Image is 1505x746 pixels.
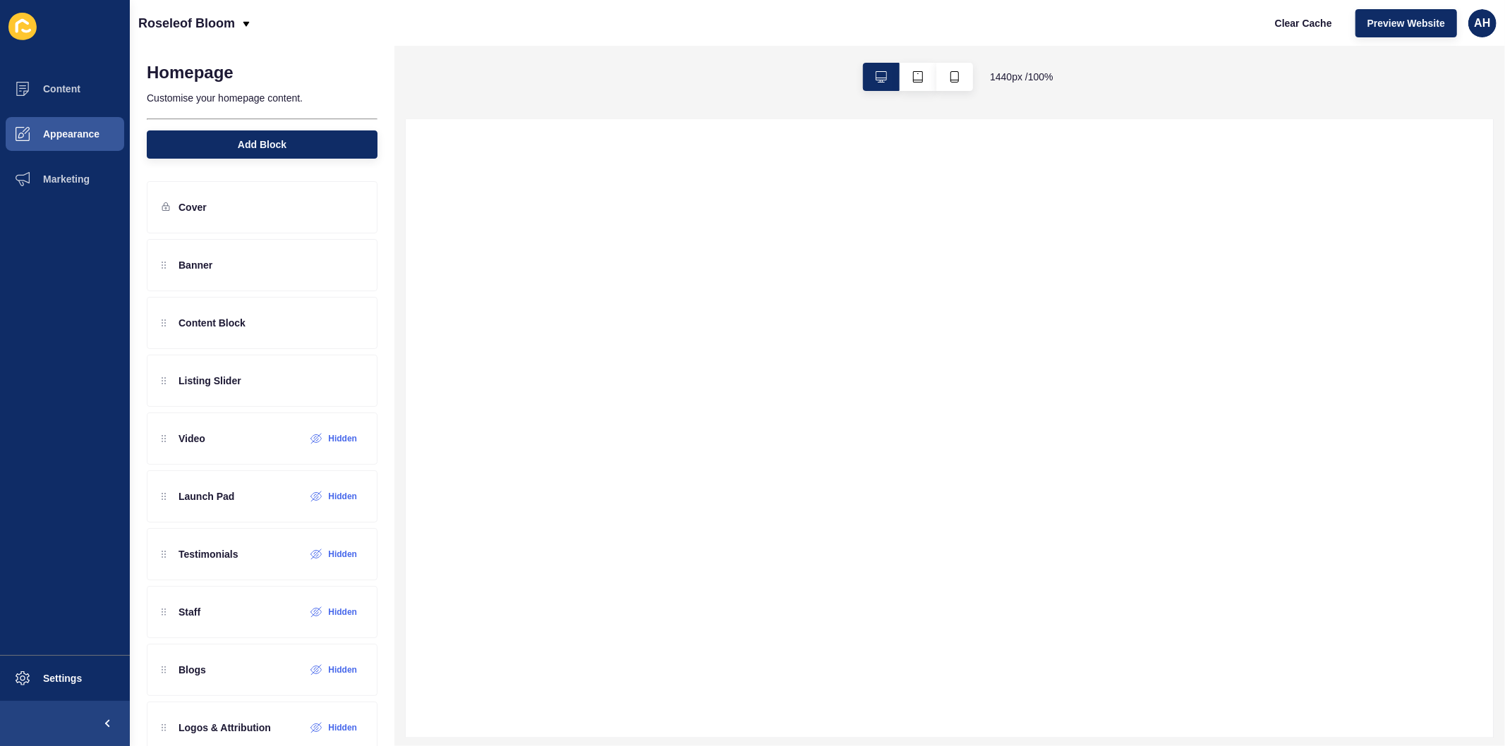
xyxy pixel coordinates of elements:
[238,137,286,152] span: Add Block
[990,70,1053,84] span: 1440 px / 100 %
[179,200,207,214] p: Cover
[328,549,357,560] label: Hidden
[328,491,357,502] label: Hidden
[138,6,235,41] p: Roseleof Bloom
[179,316,246,330] p: Content Block
[1275,16,1332,30] span: Clear Cache
[179,258,212,272] p: Banner
[179,721,271,735] p: Logos & Attribution
[179,605,200,619] p: Staff
[179,374,241,388] p: Listing Slider
[179,663,206,677] p: Blogs
[147,63,234,82] h1: Homepage
[1355,9,1457,37] button: Preview Website
[179,489,234,503] p: Launch Pad
[328,664,357,675] label: Hidden
[328,722,357,733] label: Hidden
[147,130,377,159] button: Add Block
[1367,16,1445,30] span: Preview Website
[328,606,357,618] label: Hidden
[179,432,205,446] p: Video
[1263,9,1344,37] button: Clear Cache
[328,433,357,444] label: Hidden
[147,82,377,114] p: Customise your homepage content.
[179,547,238,561] p: Testimonials
[1474,16,1490,30] span: AH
